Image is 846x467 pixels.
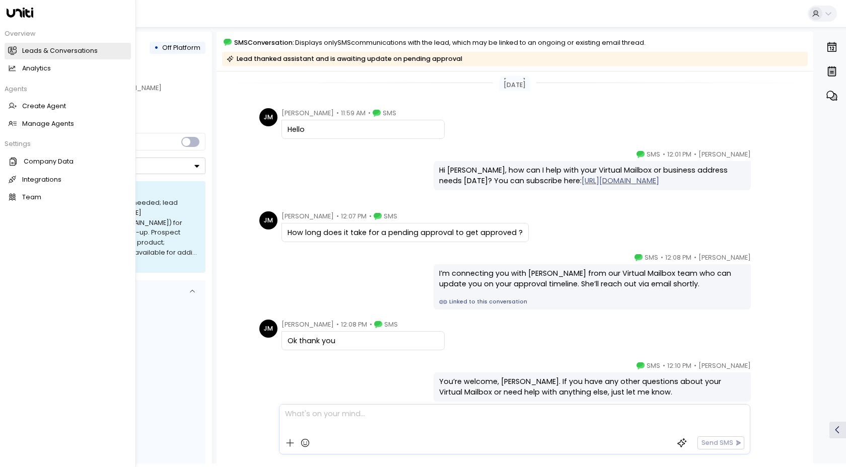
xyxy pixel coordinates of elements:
span: [PERSON_NAME] [698,361,751,371]
span: SMS [645,253,658,263]
a: Integrations [5,172,131,188]
span: 12:10 PM [667,361,691,371]
div: Hi [PERSON_NAME], how can I help with your Virtual Mailbox or business address needs [DATE]? You ... [439,165,745,187]
img: 5_headshot.jpg [755,149,773,168]
h2: Company Data [24,157,74,167]
span: 11:59 AM [341,108,366,118]
img: 5_headshot.jpg [755,361,773,379]
span: Off Platform [162,43,200,52]
span: SMS [383,108,396,118]
a: Analytics [5,60,131,77]
span: • [694,361,696,371]
span: • [336,211,339,221]
span: • [694,253,696,263]
span: • [663,149,665,160]
span: 12:01 PM [667,149,691,160]
span: [PERSON_NAME] [281,320,334,330]
h2: Team [22,193,41,202]
span: SMS [384,211,397,221]
span: SMS [647,149,660,160]
span: • [663,361,665,371]
div: How long does it take for a pending approval to get approved ? [288,227,523,239]
span: [PERSON_NAME] [698,253,751,263]
h2: Analytics [22,64,51,73]
span: [PERSON_NAME] [281,108,334,118]
span: • [336,320,339,330]
div: JM [259,211,277,229]
span: • [694,149,696,160]
div: Ok thank you [288,336,439,347]
h2: Agents [5,85,131,94]
span: [PERSON_NAME] [281,211,334,221]
span: 12:08 PM [341,320,367,330]
a: Create Agent [5,98,131,115]
div: Hello [288,124,439,135]
span: SMS Conversation: [234,37,294,48]
h2: Leads & Conversations [22,46,98,56]
img: 5_headshot.jpg [755,253,773,271]
a: Team [5,189,131,206]
a: Manage Agents [5,116,131,132]
span: • [370,320,372,330]
div: Displays only SMS communications with the lead, which may be linked to an ongoing or existing ema... [295,37,646,48]
span: • [661,253,663,263]
div: Lead thanked assistant and is awaiting update on pending approval [227,54,462,64]
div: JM [259,108,277,126]
span: 12:08 PM [665,253,691,263]
span: • [369,211,372,221]
span: • [368,108,371,118]
div: [DATE] [499,80,530,91]
div: You’re welcome, [PERSON_NAME]. If you have any other questions about your Virtual Mailbox or need... [439,376,745,398]
a: Company Data [5,153,131,170]
div: I’m connecting you with [PERSON_NAME] from our Virtual Mailbox team who can update you on your ap... [439,268,745,290]
a: Linked to this conversation [439,298,745,306]
div: JM [259,320,277,338]
span: • [336,108,339,118]
h2: Overview [5,29,131,38]
a: Leads & Conversations [5,43,131,59]
div: • [154,40,159,56]
a: [URL][DOMAIN_NAME] [582,176,659,187]
h2: Manage Agents [22,119,74,129]
span: SMS [384,320,398,330]
span: 12:07 PM [341,211,367,221]
h2: Settings [5,139,131,148]
h2: Integrations [22,175,61,185]
span: SMS [647,361,660,371]
h2: Create Agent [22,102,66,111]
span: [PERSON_NAME] [698,149,751,160]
